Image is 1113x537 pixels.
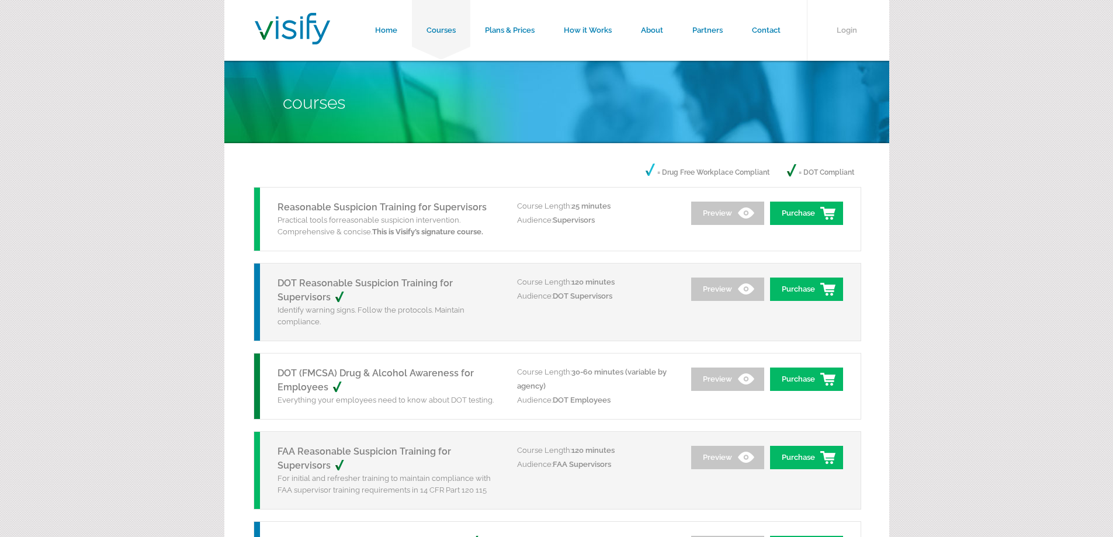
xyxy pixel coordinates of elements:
span: FAA Supervisors [553,460,611,469]
span: Supervisors [553,216,595,224]
a: Purchase [770,446,843,469]
p: Course Length: [517,444,675,458]
p: = Drug Free Workplace Compliant [646,164,769,181]
a: DOT Reasonable Suspicion Training for Supervisors [278,278,453,303]
a: DOT (FMCSA) Drug & Alcohol Awareness for Employees [278,368,474,393]
a: Preview [691,202,764,225]
img: Visify Training [255,13,330,44]
p: Audience: [517,458,675,472]
span: 120 minutes [571,278,615,286]
span: 30-60 minutes (variable by agency) [517,368,667,390]
p: Identify warning signs. Follow the protocols. Maintain compliance. [278,304,500,328]
a: Preview [691,446,764,469]
p: Audience: [517,289,675,303]
span: reasonable suspicion intervention. Comprehensive & concise. [278,216,483,236]
a: Preview [691,368,764,391]
p: = DOT Compliant [787,164,854,181]
span: 25 minutes [571,202,611,210]
p: Practical tools for [278,214,500,238]
a: Purchase [770,278,843,301]
span: For initial and refresher training to maintain compliance with FAA supervisor training requiremen... [278,474,491,494]
a: Reasonable Suspicion Training for Supervisors [278,202,487,213]
p: Course Length: [517,275,675,289]
a: Preview [691,278,764,301]
span: 120 minutes [571,446,615,455]
strong: This is Visify’s signature course. [372,227,483,236]
span: DOT Employees [553,396,611,404]
a: Purchase [770,368,843,391]
p: Course Length: [517,199,675,213]
p: Everything your employees need to know about DOT testing. [278,394,500,406]
p: Course Length: [517,365,675,393]
p: Audience: [517,213,675,227]
a: Visify Training [255,31,330,48]
p: Audience: [517,393,675,407]
a: FAA Reasonable Suspicion Training for Supervisors [278,446,451,471]
span: Courses [283,92,345,113]
span: DOT Supervisors [553,292,612,300]
a: Purchase [770,202,843,225]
